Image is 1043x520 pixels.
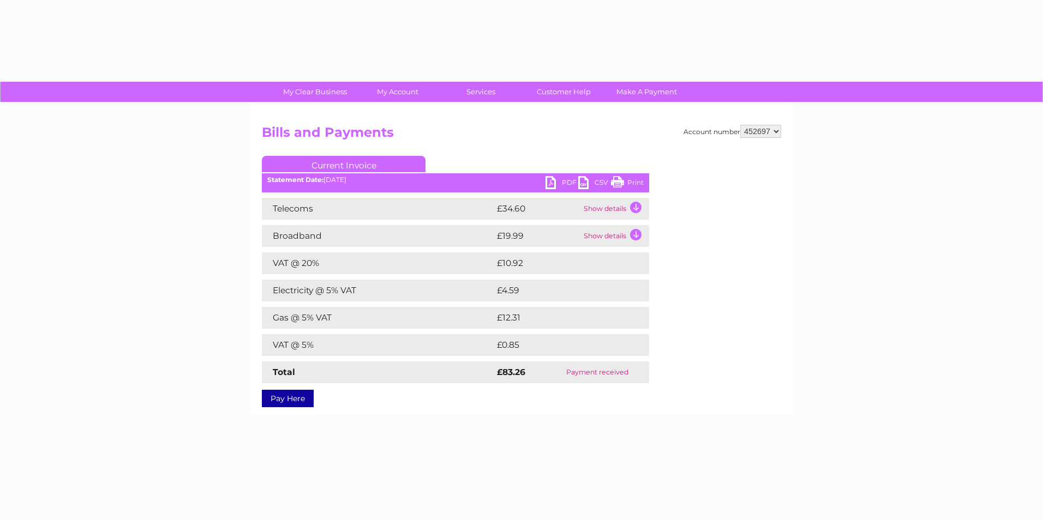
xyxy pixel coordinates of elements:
a: Services [436,82,526,102]
td: Show details [581,225,649,247]
td: Electricity @ 5% VAT [262,280,494,301]
a: Current Invoice [262,156,425,172]
a: Customer Help [519,82,609,102]
td: £10.92 [494,252,626,274]
b: Statement Date: [267,176,323,184]
td: £19.99 [494,225,581,247]
td: VAT @ 20% [262,252,494,274]
a: Pay Here [262,390,314,407]
td: Broadband [262,225,494,247]
strong: Total [273,367,295,377]
a: My Clear Business [270,82,360,102]
td: VAT @ 5% [262,334,494,356]
td: Gas @ 5% VAT [262,307,494,329]
strong: £83.26 [497,367,525,377]
td: £34.60 [494,198,581,220]
a: PDF [546,176,578,192]
div: Account number [684,125,781,138]
td: Payment received [546,361,649,383]
a: Make A Payment [602,82,692,102]
td: £12.31 [494,307,625,329]
h2: Bills and Payments [262,125,781,146]
div: [DATE] [262,176,649,184]
a: My Account [353,82,443,102]
td: £0.85 [494,334,624,356]
td: Show details [581,198,649,220]
a: Print [611,176,644,192]
td: £4.59 [494,280,624,301]
td: Telecoms [262,198,494,220]
a: CSV [578,176,611,192]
